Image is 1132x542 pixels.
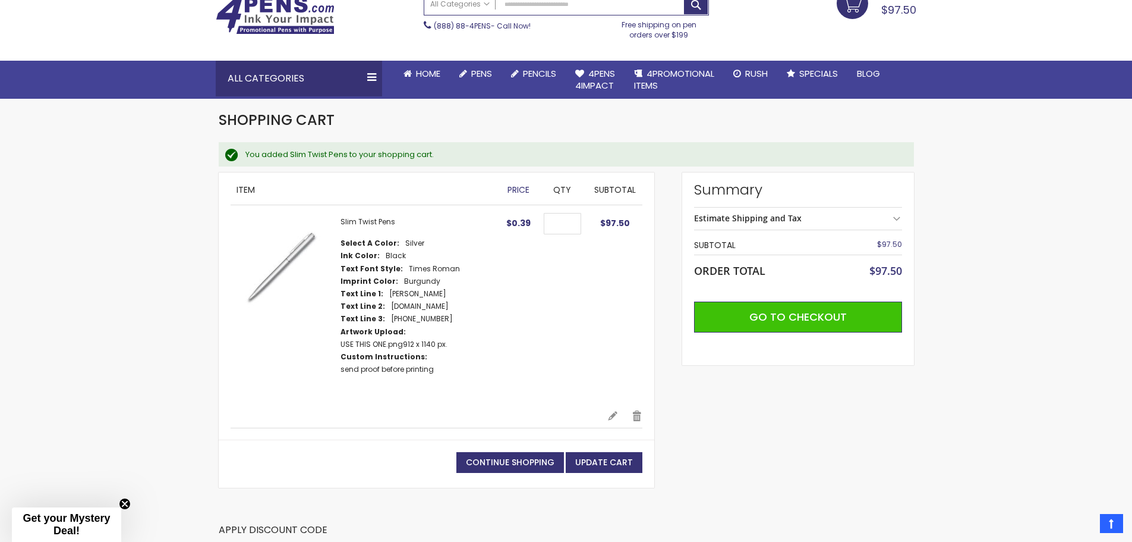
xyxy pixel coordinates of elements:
[340,264,403,274] dt: Text Font Style
[745,67,768,80] span: Rush
[502,61,566,87] a: Pencils
[594,184,636,196] span: Subtotal
[507,184,529,196] span: Price
[237,184,255,196] span: Item
[391,314,453,324] dd: [PHONE_NUMBER]
[434,21,491,31] a: (888) 88-4PENS
[694,302,902,333] button: Go to Checkout
[340,340,447,349] dd: 912 x 1140 px.
[405,239,424,248] dd: Silver
[119,498,131,510] button: Close teaser
[694,212,802,224] strong: Estimate Shipping and Tax
[881,2,916,17] span: $97.50
[869,264,902,278] span: $97.50
[506,217,531,229] span: $0.39
[340,327,406,337] dt: Artwork Upload
[724,61,777,87] a: Rush
[340,239,399,248] dt: Select A Color
[340,217,395,227] a: Slim Twist Pens
[456,452,564,473] a: Continue Shopping
[231,217,340,398] a: Slim Twist-Silver
[609,15,709,39] div: Free shipping on pen orders over $199
[340,352,427,362] dt: Custom Instructions
[694,236,840,255] th: Subtotal
[340,314,385,324] dt: Text Line 3
[575,456,633,468] span: Update Cart
[566,61,625,99] a: 4Pens4impact
[340,289,383,299] dt: Text Line 1
[216,61,382,96] div: All Categories
[575,67,615,92] span: 4Pens 4impact
[245,149,902,160] div: You added Slim Twist Pens to your shopping cart.
[634,67,714,92] span: 4PROMOTIONAL ITEMS
[625,61,724,99] a: 4PROMOTIONALITEMS
[847,61,890,87] a: Blog
[404,277,440,286] dd: Burgundy
[450,61,502,87] a: Pens
[340,339,403,349] a: USE THIS ONE.png
[12,507,121,542] div: Get your Mystery Deal!Close teaser
[857,67,880,80] span: Blog
[600,217,630,229] span: $97.50
[409,264,460,274] dd: Times Roman
[434,21,531,31] span: - Call Now!
[23,512,110,537] span: Get your Mystery Deal!
[694,180,902,199] strong: Summary
[219,110,335,130] span: Shopping Cart
[340,251,380,261] dt: Ink Color
[386,251,406,261] dd: Black
[523,67,556,80] span: Pencils
[416,67,440,80] span: Home
[389,289,446,299] dd: [PERSON_NAME]
[340,365,434,374] dd: send proof before printing
[1034,510,1132,542] iframe: Google Customer Reviews
[694,262,765,278] strong: Order Total
[553,184,571,196] span: Qty
[340,277,398,286] dt: Imprint Color
[777,61,847,87] a: Specials
[566,452,642,473] button: Update Cart
[394,61,450,87] a: Home
[877,239,902,249] span: $97.50
[749,309,847,324] span: Go to Checkout
[466,456,554,468] span: Continue Shopping
[391,302,449,311] dd: [DOMAIN_NAME]
[799,67,838,80] span: Specials
[231,217,329,315] img: Slim Twist-Silver
[340,302,385,311] dt: Text Line 2
[471,67,492,80] span: Pens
